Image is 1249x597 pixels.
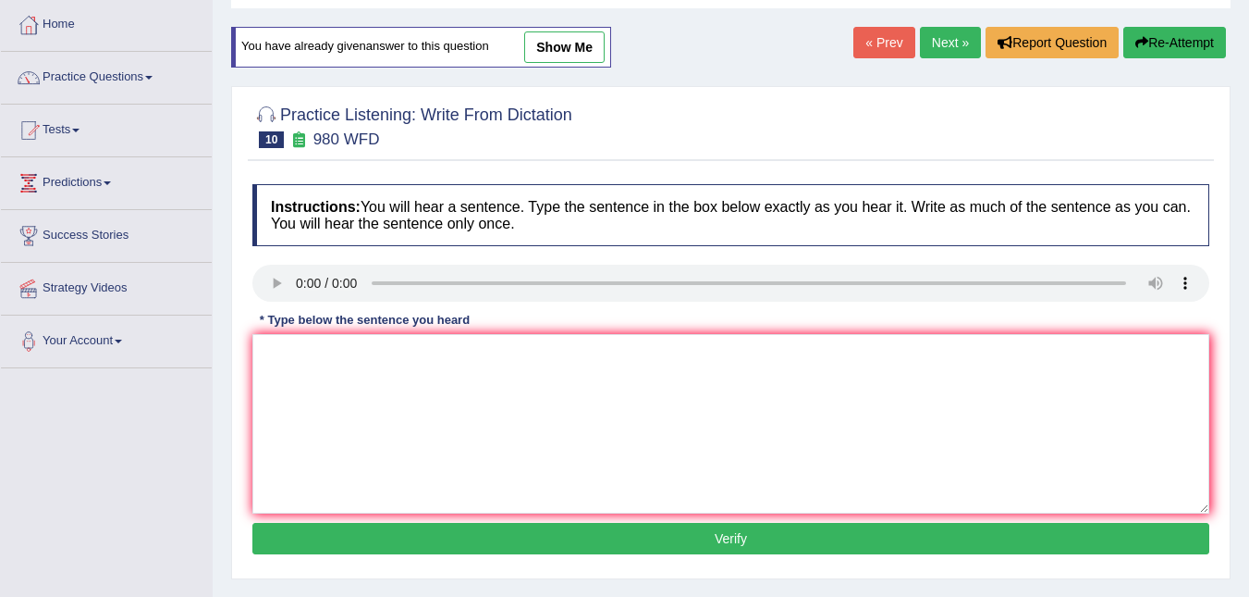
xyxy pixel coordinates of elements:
a: show me [524,31,605,63]
h2: Practice Listening: Write From Dictation [252,102,572,148]
button: Report Question [986,27,1119,58]
span: 10 [259,131,284,148]
b: Instructions: [271,199,361,215]
small: Exam occurring question [288,131,308,149]
a: Predictions [1,157,212,204]
a: Your Account [1,316,212,362]
small: 980 WFD [313,131,380,148]
div: * Type below the sentence you heard [252,311,477,329]
a: « Prev [853,27,914,58]
button: Re-Attempt [1123,27,1226,58]
div: You have already given answer to this question [231,27,611,68]
h4: You will hear a sentence. Type the sentence in the box below exactly as you hear it. Write as muc... [252,184,1209,246]
button: Verify [252,523,1209,554]
a: Next » [920,27,981,58]
a: Success Stories [1,210,212,256]
a: Tests [1,105,212,151]
a: Practice Questions [1,52,212,98]
a: Strategy Videos [1,263,212,309]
